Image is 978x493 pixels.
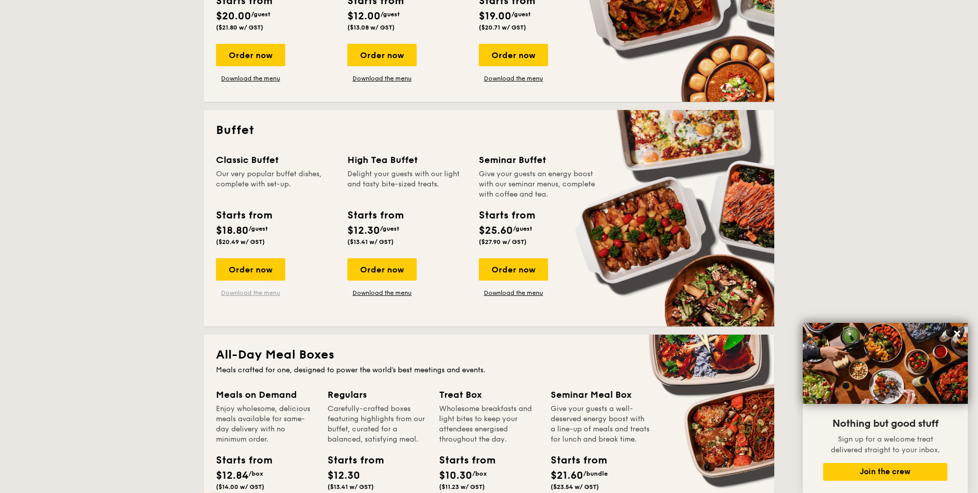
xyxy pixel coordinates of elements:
span: /bundle [583,470,608,477]
img: DSC07876-Edit02-Large.jpeg [803,323,968,404]
div: Starts from [439,453,485,468]
span: $20.00 [216,10,251,22]
div: High Tea Buffet [347,153,467,167]
div: Give your guests an energy boost with our seminar menus, complete with coffee and tea. [479,169,598,200]
span: ($13.41 w/ GST) [328,483,374,490]
div: Wholesome breakfasts and light bites to keep your attendees energised throughout the day. [439,404,538,445]
div: Order now [479,258,548,281]
div: Starts from [479,208,534,223]
span: /guest [513,225,532,232]
span: Sign up for a welcome treat delivered straight to your inbox. [831,435,940,454]
div: Order now [479,44,548,66]
span: ($20.49 w/ GST) [216,238,265,245]
span: ($23.54 w/ GST) [551,483,599,490]
span: ($13.41 w/ GST) [347,238,394,245]
span: $12.84 [216,470,249,482]
span: /guest [251,11,270,18]
div: Regulars [328,388,427,402]
div: Meals crafted for one, designed to power the world's best meetings and events. [216,365,762,375]
div: Order now [216,44,285,66]
span: $12.30 [347,225,380,237]
a: Download the menu [347,74,417,83]
div: Starts from [328,453,373,468]
span: /guest [381,11,400,18]
span: $18.80 [216,225,249,237]
a: Download the menu [479,74,548,83]
a: Download the menu [347,289,417,297]
span: ($21.80 w/ GST) [216,24,263,31]
span: /box [472,470,487,477]
span: ($13.08 w/ GST) [347,24,395,31]
div: Order now [216,258,285,281]
div: Starts from [551,453,596,468]
span: $10.30 [439,470,472,482]
span: /guest [249,225,268,232]
div: Treat Box [439,388,538,402]
h2: Buffet [216,122,762,139]
div: Seminar Buffet [479,153,598,167]
div: Seminar Meal Box [551,388,650,402]
div: Enjoy wholesome, delicious meals available for same-day delivery with no minimum order. [216,404,315,445]
a: Download the menu [216,74,285,83]
h2: All-Day Meal Boxes [216,347,762,363]
span: ($11.23 w/ GST) [439,483,485,490]
span: $25.60 [479,225,513,237]
div: Our very popular buffet dishes, complete with set-up. [216,169,335,200]
span: $12.30 [328,470,360,482]
button: Close [949,325,965,342]
div: Order now [347,258,417,281]
div: Starts from [216,453,262,468]
a: Download the menu [216,289,285,297]
div: Classic Buffet [216,153,335,167]
span: /box [249,470,263,477]
div: Starts from [347,208,403,223]
span: /guest [511,11,531,18]
span: /guest [380,225,399,232]
span: ($20.71 w/ GST) [479,24,526,31]
span: ($14.00 w/ GST) [216,483,264,490]
a: Download the menu [479,289,548,297]
div: Delight your guests with our light and tasty bite-sized treats. [347,169,467,200]
div: Give your guests a well-deserved energy boost with a line-up of meals and treats for lunch and br... [551,404,650,445]
span: ($27.90 w/ GST) [479,238,527,245]
span: Nothing but good stuff [832,418,938,430]
button: Join the crew [823,463,947,481]
div: Starts from [216,208,271,223]
span: $21.60 [551,470,583,482]
div: Meals on Demand [216,388,315,402]
div: Carefully-crafted boxes featuring highlights from our buffet, curated for a balanced, satisfying ... [328,404,427,445]
span: $12.00 [347,10,381,22]
span: $19.00 [479,10,511,22]
div: Order now [347,44,417,66]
